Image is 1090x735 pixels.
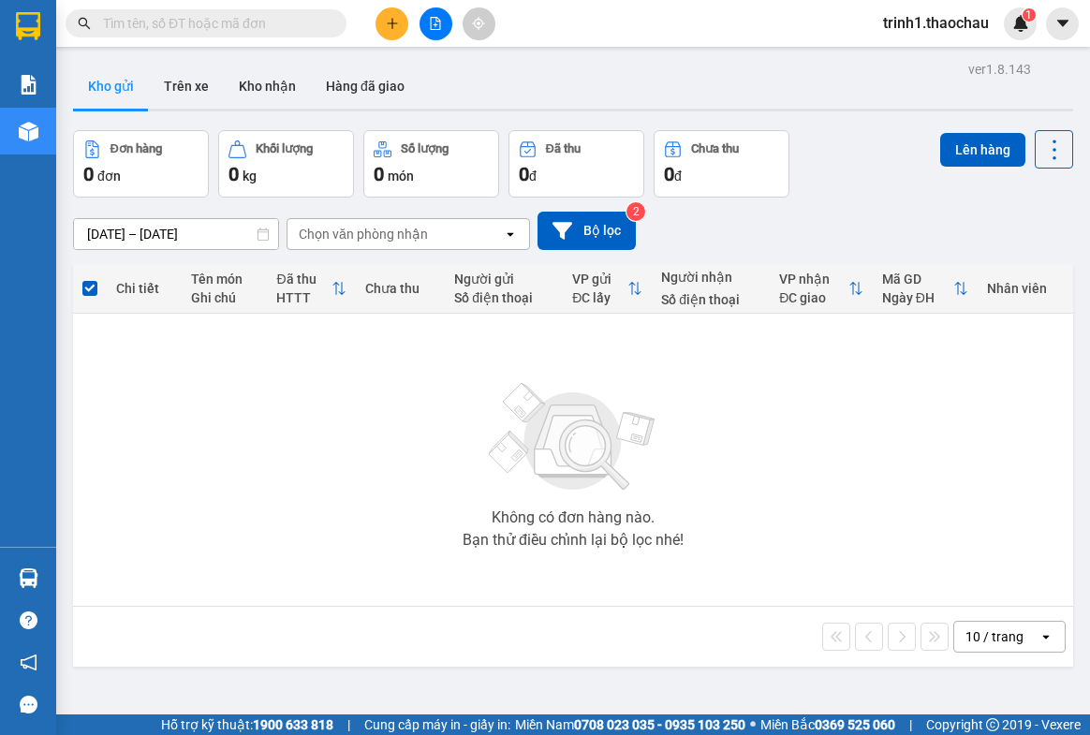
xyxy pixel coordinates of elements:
strong: 1900 633 818 [253,717,333,732]
span: 0 [83,163,94,185]
button: Kho gửi [73,64,149,109]
span: message [20,696,37,713]
span: 0 [664,163,674,185]
button: plus [376,7,408,40]
div: VP nhận [779,272,847,287]
span: notification [20,654,37,671]
strong: 0369 525 060 [815,717,895,732]
div: Không có đơn hàng nào. [492,510,655,525]
button: Bộ lọc [538,212,636,250]
button: Khối lượng0kg [218,130,354,198]
img: svg+xml;base64,PHN2ZyBjbGFzcz0ibGlzdC1wbHVnX19zdmciIHhtbG5zPSJodHRwOi8vd3d3LnczLm9yZy8yMDAwL3N2Zy... [479,372,667,503]
th: Toggle SortBy [267,264,356,314]
button: caret-down [1046,7,1079,40]
span: đ [674,169,682,184]
span: Miền Bắc [760,714,895,735]
div: Nhân viên [987,281,1064,296]
button: Đã thu0đ [508,130,644,198]
span: 0 [519,163,529,185]
span: kg [243,169,257,184]
div: Người gửi [454,272,553,287]
span: đ [529,169,537,184]
div: VP gửi [572,272,627,287]
div: HTTT [276,290,331,305]
div: Đơn hàng [110,142,162,155]
div: Chưa thu [365,281,435,296]
span: file-add [429,17,442,30]
div: Bạn thử điều chỉnh lại bộ lọc nhé! [463,533,684,548]
div: Chi tiết [116,281,172,296]
div: ĐC giao [779,290,847,305]
button: Hàng đã giao [311,64,420,109]
th: Toggle SortBy [770,264,872,314]
div: ĐC lấy [572,290,627,305]
strong: 0708 023 035 - 0935 103 250 [574,717,745,732]
button: file-add [420,7,452,40]
button: Đơn hàng0đơn [73,130,209,198]
span: 0 [228,163,239,185]
th: Toggle SortBy [563,264,652,314]
sup: 2 [626,202,645,221]
button: Kho nhận [224,64,311,109]
div: 10 / trang [965,627,1024,646]
div: Đã thu [546,142,581,155]
button: Lên hàng [940,133,1025,167]
span: | [347,714,350,735]
th: Toggle SortBy [873,264,978,314]
input: Tìm tên, số ĐT hoặc mã đơn [103,13,324,34]
svg: open [1038,629,1053,644]
div: Mã GD [882,272,953,287]
span: copyright [986,718,999,731]
img: warehouse-icon [19,122,38,141]
span: 0 [374,163,384,185]
span: aim [472,17,485,30]
img: icon-new-feature [1012,15,1029,32]
div: Tên món [191,272,258,287]
span: trinh1.thaochau [868,11,1004,35]
div: Chưa thu [691,142,739,155]
div: Ghi chú [191,290,258,305]
span: | [909,714,912,735]
span: món [388,169,414,184]
button: Số lượng0món [363,130,499,198]
svg: open [503,227,518,242]
div: Số điện thoại [661,292,760,307]
div: Người nhận [661,270,760,285]
img: logo-vxr [16,12,40,40]
span: caret-down [1054,15,1071,32]
span: Hỗ trợ kỹ thuật: [161,714,333,735]
img: warehouse-icon [19,568,38,588]
button: Trên xe [149,64,224,109]
button: Chưa thu0đ [654,130,789,198]
div: Số lượng [401,142,449,155]
button: aim [463,7,495,40]
img: solution-icon [19,75,38,95]
span: Miền Nam [515,714,745,735]
span: Cung cấp máy in - giấy in: [364,714,510,735]
div: ver 1.8.143 [968,59,1031,80]
span: question-circle [20,611,37,629]
input: Select a date range. [74,219,278,249]
span: đơn [97,169,121,184]
span: search [78,17,91,30]
div: Đã thu [276,272,331,287]
div: Ngày ĐH [882,290,953,305]
div: Khối lượng [256,142,313,155]
sup: 1 [1023,8,1036,22]
div: Chọn văn phòng nhận [299,225,428,243]
span: ⚪️ [750,721,756,728]
span: 1 [1025,8,1032,22]
span: plus [386,17,399,30]
div: Số điện thoại [454,290,553,305]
